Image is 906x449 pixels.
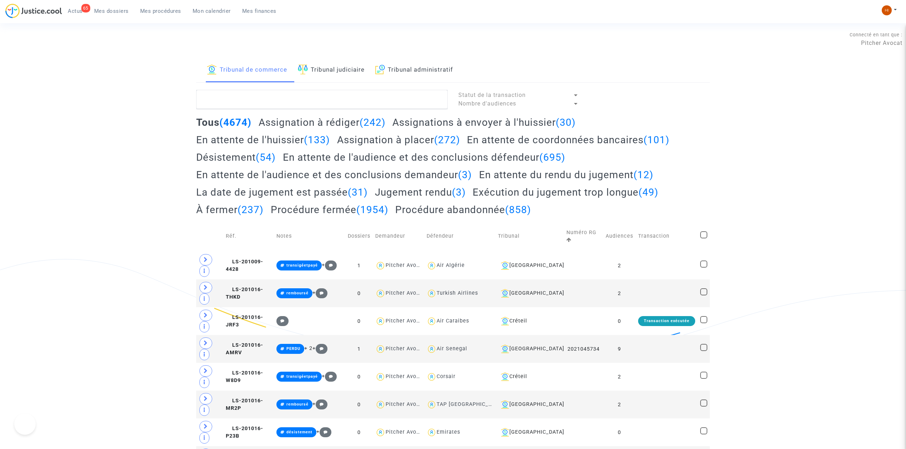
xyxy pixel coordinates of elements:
[322,373,337,379] span: +
[539,151,565,163] span: (695)
[259,116,386,129] h2: Assignation à rédiger
[226,259,263,273] span: LS-201009-4428
[375,186,466,198] h2: Jugement rendu
[226,370,263,384] span: LS-201016-W8D9
[286,430,312,434] span: désistement
[286,402,309,407] span: remboursé
[375,64,385,74] img: icon-archive.svg
[375,427,386,438] img: icon-user.svg
[140,8,181,14] span: Mes procédures
[498,372,561,381] div: Créteil
[427,316,437,326] img: icon-user.svg
[207,64,217,74] img: icon-banque.svg
[437,318,469,324] div: Air Caraibes
[458,92,526,98] span: Statut de la transaction
[375,399,386,410] img: icon-user.svg
[242,8,276,14] span: Mes finances
[505,204,531,216] span: (858)
[345,335,373,363] td: 1
[322,262,337,268] span: +
[643,134,670,146] span: (101)
[427,427,437,438] img: icon-user.svg
[348,186,368,198] span: (31)
[286,263,318,268] span: transigéetpayé
[501,289,509,298] img: icon-banque.svg
[638,316,695,326] div: Transaction exécutée
[564,221,603,252] td: Numéro RG
[312,401,328,407] span: +
[556,117,576,128] span: (30)
[312,345,328,351] span: +
[603,363,636,391] td: 2
[437,346,467,352] div: Air Senegal
[360,117,386,128] span: (242)
[498,400,561,409] div: [GEOGRAPHIC_DATA]
[196,134,330,146] h2: En attente de l'huissier
[427,260,437,271] img: icon-user.svg
[196,151,276,164] h2: Désistement
[458,100,516,107] span: Nombre d'audiences
[392,116,576,129] h2: Assignations à envoyer à l'huissier
[373,221,424,252] td: Demandeur
[498,317,561,325] div: Créteil
[498,261,561,270] div: [GEOGRAPHIC_DATA]
[501,428,509,437] img: icon-banque.svg
[345,307,373,335] td: 0
[286,291,309,295] span: remboursé
[395,203,531,216] h2: Procédure abandonnée
[345,363,373,391] td: 0
[424,221,495,252] td: Défendeur
[636,221,698,252] td: Transaction
[196,203,264,216] h2: À fermer
[219,117,251,128] span: (4674)
[498,345,561,353] div: [GEOGRAPHIC_DATA]
[345,391,373,418] td: 0
[236,6,282,16] a: Mes finances
[207,58,287,82] a: Tribunal de commerce
[375,372,386,382] img: icon-user.svg
[375,58,453,82] a: Tribunal administratif
[88,6,134,16] a: Mes dossiers
[304,134,330,146] span: (133)
[375,344,386,354] img: icon-user.svg
[62,6,88,16] a: 65Actus
[603,335,636,363] td: 9
[386,373,425,380] div: Pitcher Avocat
[603,279,636,307] td: 2
[286,346,300,351] span: PERDU
[850,32,902,37] span: Connecté en tant que :
[427,399,437,410] img: icon-user.svg
[386,429,425,435] div: Pitcher Avocat
[427,344,437,354] img: icon-user.svg
[187,6,236,16] a: Mon calendrier
[473,186,658,198] h2: Exécution du jugement trop longue
[495,221,564,252] td: Tribunal
[94,8,129,14] span: Mes dossiers
[271,203,388,216] h2: Procédure fermée
[312,290,328,296] span: +
[386,262,425,268] div: Pitcher Avocat
[501,372,509,381] img: icon-banque.svg
[498,428,561,437] div: [GEOGRAPHIC_DATA]
[427,372,437,382] img: icon-user.svg
[226,342,263,356] span: LS-201016-AMRV
[501,261,509,270] img: icon-banque.svg
[437,290,478,296] div: Turkish Airlines
[386,290,425,296] div: Pitcher Avocat
[603,307,636,335] td: 0
[467,134,670,146] h2: En attente de coordonnées bancaires
[238,204,264,216] span: (237)
[226,287,263,300] span: LS-201016-THKD
[304,345,312,351] span: + 2
[274,221,345,252] td: Notes
[81,4,90,12] div: 65
[298,64,308,74] img: icon-faciliter-sm.svg
[226,425,263,439] span: LS-201016-P23B
[603,418,636,446] td: 0
[437,262,465,268] div: Air Algérie
[226,398,263,412] span: LS-201016-MR2P
[223,221,274,252] td: Réf.
[68,8,83,14] span: Actus
[196,116,251,129] h2: Tous
[5,4,62,18] img: jc-logo.svg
